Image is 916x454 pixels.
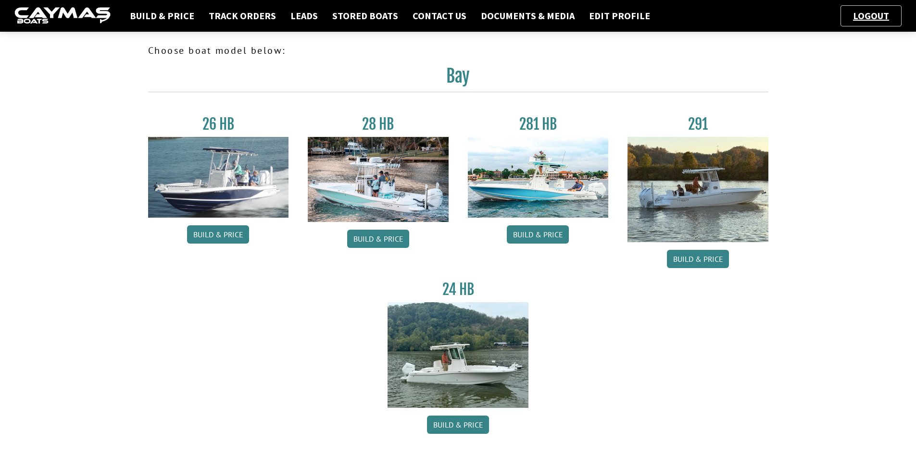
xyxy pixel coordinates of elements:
img: 26_new_photo_resized.jpg [148,137,289,218]
h3: 281 HB [468,115,609,133]
a: Logout [848,10,894,22]
h3: 26 HB [148,115,289,133]
a: Build & Price [667,250,729,268]
a: Documents & Media [476,10,579,22]
a: Build & Price [427,416,489,434]
p: Choose boat model below: [148,43,768,58]
img: caymas-dealer-connect-2ed40d3bc7270c1d8d7ffb4b79bf05adc795679939227970def78ec6f6c03838.gif [14,7,111,25]
a: Build & Price [507,225,569,244]
img: 28-hb-twin.jpg [468,137,609,218]
a: Contact Us [408,10,471,22]
a: Track Orders [204,10,281,22]
img: 24_HB_thumbnail.jpg [388,302,528,407]
a: Edit Profile [584,10,655,22]
a: Build & Price [125,10,199,22]
h3: 24 HB [388,281,528,298]
a: Build & Price [187,225,249,244]
h3: 291 [627,115,768,133]
h2: Bay [148,65,768,92]
h3: 28 HB [308,115,449,133]
img: 291_Thumbnail.jpg [627,137,768,242]
img: 28_hb_thumbnail_for_caymas_connect.jpg [308,137,449,222]
a: Build & Price [347,230,409,248]
a: Stored Boats [327,10,403,22]
a: Leads [286,10,323,22]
